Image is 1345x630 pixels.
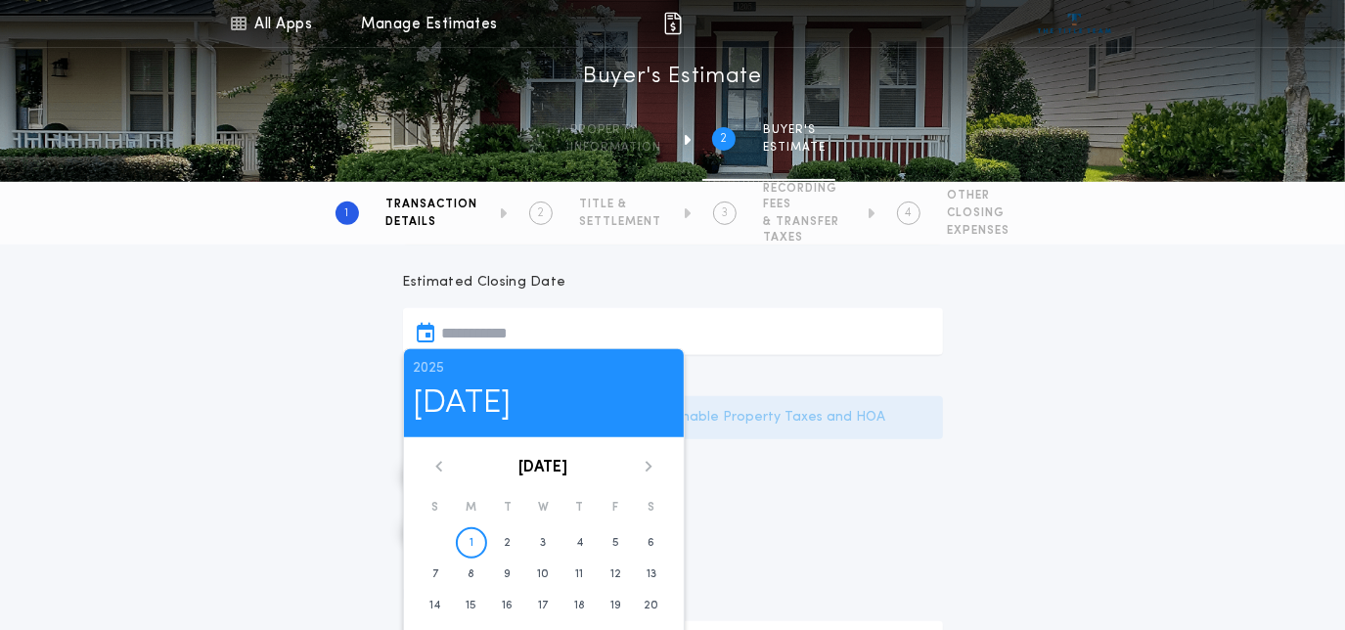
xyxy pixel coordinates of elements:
button: 18 [563,590,595,621]
div: F [598,496,634,519]
button: 6 [636,527,667,559]
span: SETTLEMENT [580,214,662,230]
time: 3 [540,535,546,551]
time: 9 [504,566,511,582]
h2: 1 [345,205,349,221]
button: 10 [527,559,559,590]
time: 13 [647,566,656,582]
span: EXPENSES [948,223,1010,239]
button: 4 [563,527,595,559]
span: CLOSING [948,205,1010,221]
div: T [561,496,598,519]
button: 2 [492,527,523,559]
button: 8 [456,559,487,590]
button: 15 [456,590,487,621]
img: vs-icon [1038,14,1111,33]
span: information [570,140,661,156]
div: S [634,496,670,519]
span: & TRANSFER TAXES [764,214,846,246]
time: 2 [504,535,511,551]
time: 7 [432,566,438,582]
button: 12 [600,559,631,590]
time: 18 [574,598,585,613]
button: 5 [600,527,631,559]
span: BUYER'S [763,122,826,138]
time: 15 [466,598,476,613]
time: 10 [537,566,549,582]
time: 6 [649,535,655,551]
span: TITLE & [580,197,662,212]
h2: 2 [721,131,728,147]
button: 17 [527,590,559,621]
button: 19 [600,590,631,621]
span: DETAILS [386,214,478,230]
h1: Buyer's Estimate [583,62,762,93]
span: TRANSACTION [386,197,478,212]
time: 5 [612,535,619,551]
button: 20 [636,590,667,621]
button: 13 [636,559,667,590]
span: Property [570,122,661,138]
h2: 4 [905,205,912,221]
h1: [DATE] [414,379,674,428]
button: [DATE] [519,456,568,479]
time: 14 [429,598,440,613]
div: S [418,496,454,519]
span: OTHER [948,188,1010,203]
div: W [525,496,561,519]
div: M [453,496,489,519]
span: RECORDING FEES [764,181,846,212]
time: 1 [470,535,473,551]
button: 14 [420,590,451,621]
button: 7 [420,559,451,590]
div: T [489,496,525,519]
h2: 3 [721,205,728,221]
time: 17 [538,598,548,613]
button: 9 [492,559,523,590]
time: 16 [502,598,513,613]
time: 8 [468,566,474,582]
button: 1 [456,527,487,559]
time: 20 [645,598,659,613]
time: 19 [610,598,621,613]
button: 16 [492,590,523,621]
button: 3 [527,527,559,559]
img: img [661,12,685,35]
time: 11 [575,566,583,582]
button: 11 [563,559,595,590]
span: ESTIMATE [763,140,826,156]
time: 12 [610,566,621,582]
time: 4 [576,535,583,551]
p: 2025 [414,359,674,379]
h2: 2 [537,205,544,221]
p: Estimated Closing Date [403,273,943,292]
